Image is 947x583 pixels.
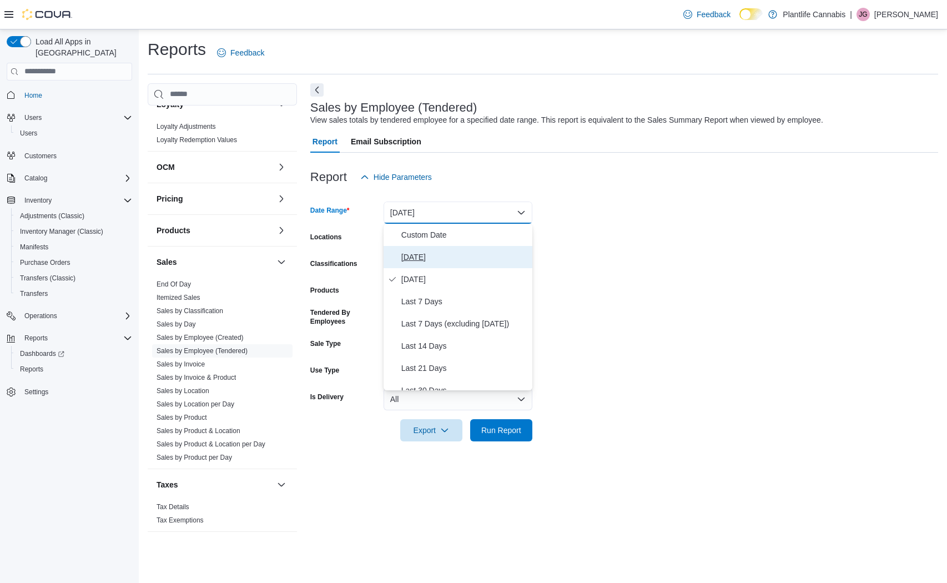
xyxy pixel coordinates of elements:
h3: Pricing [157,193,183,204]
a: Transfers (Classic) [16,272,80,285]
span: Transfers [16,287,132,300]
span: Customers [20,149,132,163]
span: Feedback [230,47,264,58]
p: Plantlife Cannabis [783,8,845,21]
button: Manifests [11,239,137,255]
button: Home [2,87,137,103]
button: Purchase Orders [11,255,137,270]
input: Dark Mode [739,8,763,20]
a: Itemized Sales [157,294,200,301]
span: Purchase Orders [16,256,132,269]
div: Select listbox [384,224,532,390]
button: All [384,388,532,410]
button: Run Report [470,419,532,441]
a: Tax Exemptions [157,516,204,524]
a: Inventory Manager (Classic) [16,225,108,238]
span: Catalog [20,172,132,185]
button: Catalog [20,172,52,185]
a: Purchase Orders [16,256,75,269]
div: Taxes [148,500,297,531]
button: Customers [2,148,137,164]
a: Sales by Location [157,387,209,395]
button: Sales [157,257,273,268]
a: Adjustments (Classic) [16,209,89,223]
span: Sales by Product [157,413,207,422]
span: Sales by Employee (Created) [157,333,244,342]
span: Users [16,127,132,140]
button: Reports [11,361,137,377]
a: Sales by Product & Location per Day [157,440,265,448]
a: Tax Details [157,503,189,511]
h3: Sales [157,257,177,268]
button: Transfers (Classic) [11,270,137,286]
span: Dashboards [16,347,132,360]
div: Sales [148,278,297,469]
label: Date Range [310,206,350,215]
span: Transfers (Classic) [20,274,75,283]
span: Last 21 Days [401,361,528,375]
span: Transfers (Classic) [16,272,132,285]
div: Julia Gregoire [857,8,870,21]
button: Hide Parameters [356,166,436,188]
button: Pricing [275,192,288,205]
a: Loyalty Adjustments [157,123,216,130]
a: End Of Day [157,280,191,288]
button: Taxes [275,478,288,491]
button: Reports [20,331,52,345]
span: Dashboards [20,349,64,358]
span: Manifests [16,240,132,254]
a: Home [20,89,47,102]
button: Inventory Manager (Classic) [11,224,137,239]
span: Sales by Location [157,386,209,395]
span: Report [313,130,338,153]
a: Sales by Employee (Created) [157,334,244,341]
h3: Sales by Employee (Tendered) [310,101,477,114]
span: Customers [24,152,57,160]
a: Reports [16,363,48,376]
button: Taxes [157,479,273,490]
span: Loyalty Adjustments [157,122,216,131]
button: OCM [275,160,288,174]
button: Users [2,110,137,125]
span: Operations [24,311,57,320]
span: Manifests [20,243,48,252]
span: Sales by Product & Location [157,426,240,435]
span: Users [20,129,37,138]
span: Sales by Invoice & Product [157,373,236,382]
span: Sales by Location per Day [157,400,234,409]
h1: Reports [148,38,206,61]
h3: Report [310,170,347,184]
span: Inventory [24,196,52,205]
span: Custom Date [401,228,528,242]
a: Sales by Classification [157,307,223,315]
button: Operations [20,309,62,323]
span: [DATE] [401,250,528,264]
span: Home [20,88,132,102]
a: Feedback [679,3,735,26]
label: Sale Type [310,339,341,348]
span: Users [20,111,132,124]
span: Feedback [697,9,731,20]
span: [DATE] [401,273,528,286]
a: Customers [20,149,61,163]
span: Reports [24,334,48,343]
span: Users [24,113,42,122]
button: Adjustments (Classic) [11,208,137,224]
span: Operations [20,309,132,323]
span: Sales by Day [157,320,196,329]
button: Catalog [2,170,137,186]
button: Products [157,225,273,236]
button: Users [20,111,46,124]
a: Feedback [213,42,269,64]
a: Dashboards [11,346,137,361]
button: Reports [2,330,137,346]
span: Last 7 Days (excluding [DATE]) [401,317,528,330]
label: Products [310,286,339,295]
span: Load All Apps in [GEOGRAPHIC_DATA] [31,36,132,58]
button: Transfers [11,286,137,301]
span: Export [407,419,456,441]
a: Sales by Day [157,320,196,328]
span: Run Report [481,425,521,436]
button: Pricing [157,193,273,204]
